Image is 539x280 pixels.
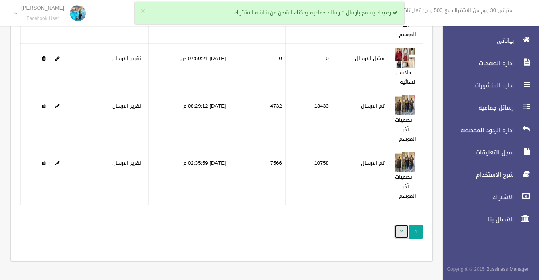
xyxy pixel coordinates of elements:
[112,53,141,63] a: تقرير الارسال
[436,121,539,139] a: اداره الردود المخصصه
[355,54,385,63] label: فشل الارسال
[229,91,285,148] td: 4732
[436,144,539,161] a: سجل التعليقات
[394,225,409,239] a: 2
[436,32,539,49] a: بياناتى
[436,188,539,206] a: الاشتراك
[396,67,415,87] a: ملابس نسائيه
[436,81,516,89] span: اداره المنشورات
[135,2,405,24] div: رصيدك يسمح بارسال 0 رساله جماعيه يمكنك الشحن من شاشه الاشتراك.
[395,115,416,144] a: تصفيات آخر الموسم
[285,148,332,205] td: 10758
[21,5,64,11] p: [PERSON_NAME]
[55,158,60,168] a: Edit
[436,99,539,116] a: رسائل جماعيه
[361,101,385,111] label: تم الارسال
[436,126,516,134] span: اداره الردود المخصصه
[436,148,516,156] span: سجل التعليقات
[436,211,539,228] a: الاتصال بنا
[395,172,416,201] a: تصفيات آخر الموسم
[486,265,529,274] strong: Bussiness Manager
[436,193,516,201] span: الاشتراك
[436,171,516,179] span: شرح الاستخدام
[436,37,516,45] span: بياناتى
[55,53,60,63] a: Edit
[436,215,516,223] span: الاتصال بنا
[447,265,485,274] span: Copyright © 2015
[395,53,415,63] a: Edit
[21,16,64,22] small: Facebook User
[55,101,60,111] a: Edit
[148,44,229,91] td: [DATE] 07:50:21 ص
[112,101,141,111] a: تقرير الارسال
[436,166,539,183] a: شرح الاستخدام
[395,152,415,172] img: 638939760594166564.jpg
[436,77,539,94] a: اداره المنشورات
[395,158,415,168] a: Edit
[229,44,285,91] td: 0
[361,158,385,168] label: تم الارسال
[395,101,415,111] a: Edit
[436,59,516,67] span: اداره الصفحات
[409,225,423,239] span: 1
[395,48,415,68] img: 638927097354174198.jpg
[148,91,229,148] td: [DATE] 08:29:12 م
[141,7,145,15] button: ×
[112,158,141,168] a: تقرير الارسال
[285,91,332,148] td: 13433
[148,148,229,205] td: [DATE] 02:35:59 م
[285,44,332,91] td: 0
[229,148,285,205] td: 7566
[436,104,516,112] span: رسائل جماعيه
[395,95,415,115] img: 638927555826221918.jpg
[436,54,539,72] a: اداره الصفحات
